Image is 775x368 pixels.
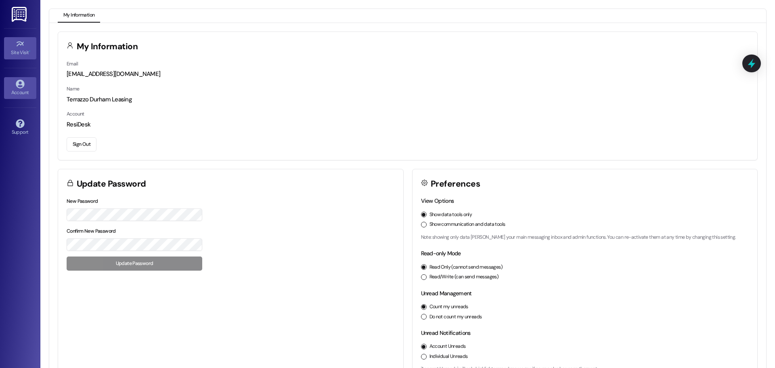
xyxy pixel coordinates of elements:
label: Unread Notifications [421,329,471,336]
h3: Preferences [431,180,480,188]
label: Read/Write (can send messages) [429,273,499,281]
span: • [29,48,30,54]
div: [EMAIL_ADDRESS][DOMAIN_NAME] [67,70,749,78]
label: Confirm New Password [67,228,116,234]
label: Read Only (cannot send messages) [429,264,503,271]
div: ResiDesk [67,120,749,129]
p: Note: showing only data [PERSON_NAME] your main messaging inbox and admin functions. You can re-a... [421,234,749,241]
button: My Information [58,9,100,23]
label: Count my unreads [429,303,468,311]
a: Support [4,117,36,139]
label: View Options [421,197,454,204]
label: Email [67,61,78,67]
div: Terrazzo Durham Leasing [67,95,749,104]
label: Name [67,86,80,92]
h3: My Information [77,42,138,51]
label: Individual Unreads [429,353,468,360]
label: Read-only Mode [421,250,461,257]
label: Account [67,111,84,117]
img: ResiDesk Logo [12,7,28,22]
label: Show data tools only [429,211,472,219]
label: Do not count my unreads [429,313,482,321]
label: New Password [67,198,98,204]
button: Sign Out [67,137,96,151]
label: Account Unreads [429,343,466,350]
h3: Update Password [77,180,146,188]
label: Unread Management [421,290,472,297]
label: Show communication and data tools [429,221,505,228]
a: Site Visit • [4,37,36,59]
a: Account [4,77,36,99]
